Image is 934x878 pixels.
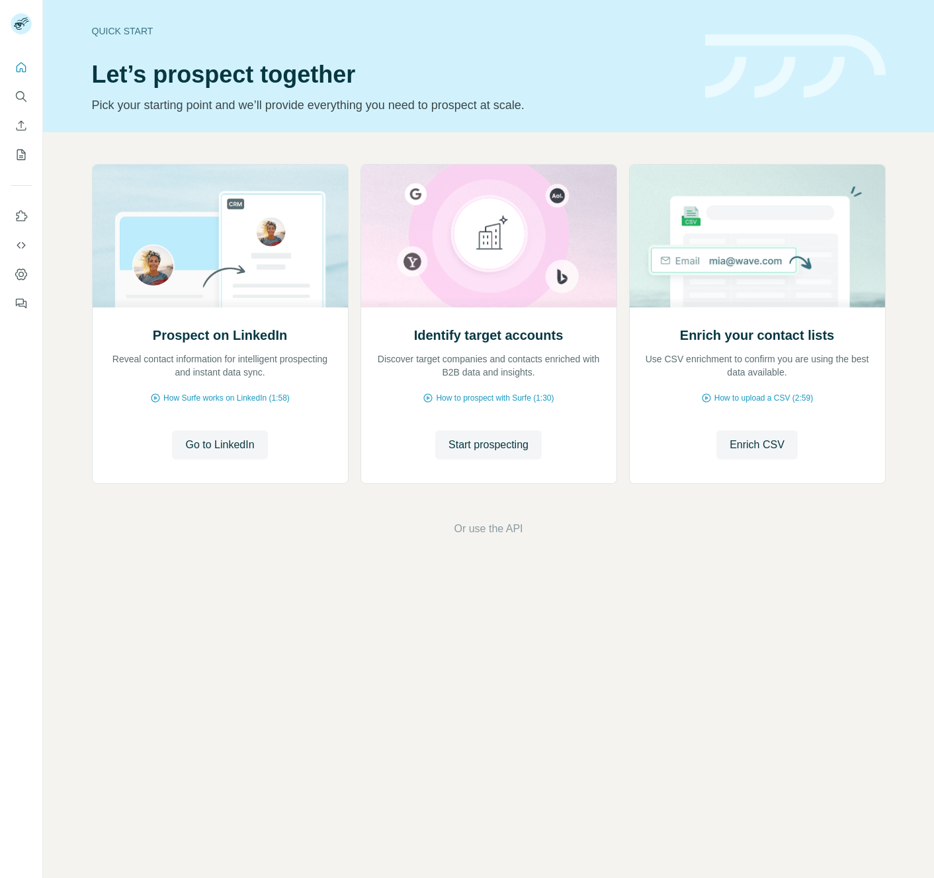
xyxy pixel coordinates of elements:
[172,430,267,459] button: Go to LinkedIn
[629,165,886,307] img: Enrich your contact lists
[185,437,254,453] span: Go to LinkedIn
[414,326,564,344] h2: Identify target accounts
[92,96,689,114] p: Pick your starting point and we’ll provide everything you need to prospect at scale.
[11,233,32,257] button: Use Surfe API
[11,56,32,79] button: Quick start
[11,114,32,138] button: Enrich CSV
[436,392,554,404] span: How to prospect with Surfe (1:30)
[705,34,886,99] img: banner
[92,165,349,307] img: Prospect on LinkedIn
[730,437,785,453] span: Enrich CSV
[448,437,529,453] span: Start prospecting
[361,165,617,307] img: Identify target accounts
[680,326,834,344] h2: Enrich your contact lists
[643,352,872,379] p: Use CSV enrichment to confirm you are using the best data available.
[11,262,32,286] button: Dashboard
[11,143,32,167] button: My lists
[11,204,32,228] button: Use Surfe on LinkedIn
[714,392,813,404] span: How to upload a CSV (2:59)
[106,352,335,379] p: Reveal contact information for intelligent prospecting and instant data sync.
[435,430,542,459] button: Start prospecting
[454,521,523,537] button: Or use the API
[163,392,290,404] span: How Surfe works on LinkedIn (1:58)
[92,61,689,88] h1: Let’s prospect together
[11,85,32,108] button: Search
[11,292,32,315] button: Feedback
[374,352,603,379] p: Discover target companies and contacts enriched with B2B data and insights.
[153,326,287,344] h2: Prospect on LinkedIn
[92,24,689,38] div: Quick start
[716,430,798,459] button: Enrich CSV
